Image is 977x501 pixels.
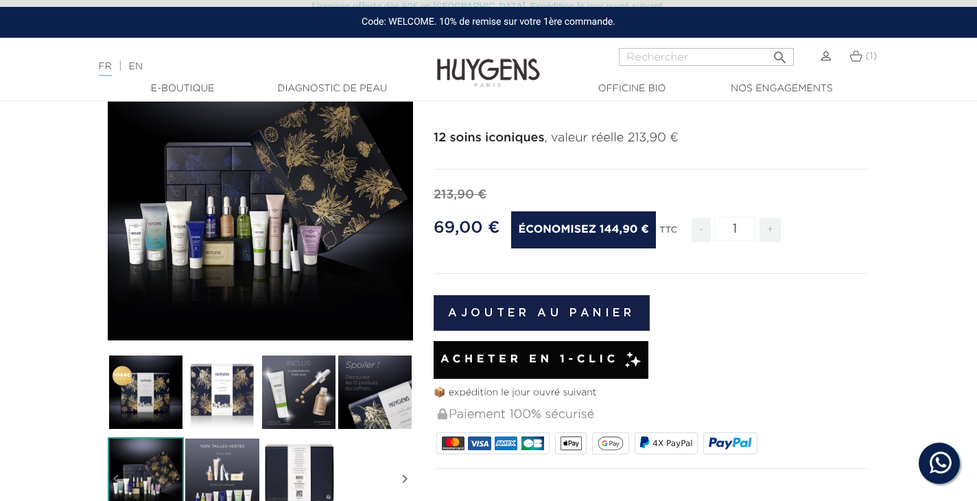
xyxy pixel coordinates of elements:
a: E-Boutique [114,82,251,96]
span: 4X PayPal [652,439,692,448]
div: Paiement 100% sécurisé [436,400,869,430]
span: - [692,218,711,242]
a: Officine Bio [563,82,701,96]
img: CB_NATIONALE [521,436,544,450]
span: + [760,218,781,242]
input: Quantité [714,217,755,241]
a: EN [129,62,143,71]
span: (1) [866,51,878,61]
img: Paiement 100% sécurisé [438,408,447,419]
img: google_pay [598,436,624,450]
span: 213,90 € [434,189,486,201]
p: 📦 expédition le jour ouvré suivant [434,386,869,400]
img: MASTERCARD [442,436,464,450]
img: Huygens [437,36,540,89]
a: Nos engagements [713,82,850,96]
strong: 12 soins iconiques [434,132,544,144]
img: VISA [468,436,491,450]
img: Le Calendrier de L'Avent [108,354,184,430]
a: (1) [849,51,878,62]
span: Économisez 144,90 € [511,211,655,248]
a: FR [99,62,112,76]
button: Ajouter au panier [434,295,650,331]
input: Rechercher [619,48,794,66]
button:  [768,44,792,62]
img: AMEX [495,436,517,450]
p: , valeur réelle 213,90 € [434,129,869,148]
div: | [92,58,397,75]
i:  [772,45,788,62]
img: apple_pay [561,436,582,450]
a: Diagnostic de peau [263,82,401,96]
div: TTC [659,215,677,253]
span: 69,00 € [434,220,499,236]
